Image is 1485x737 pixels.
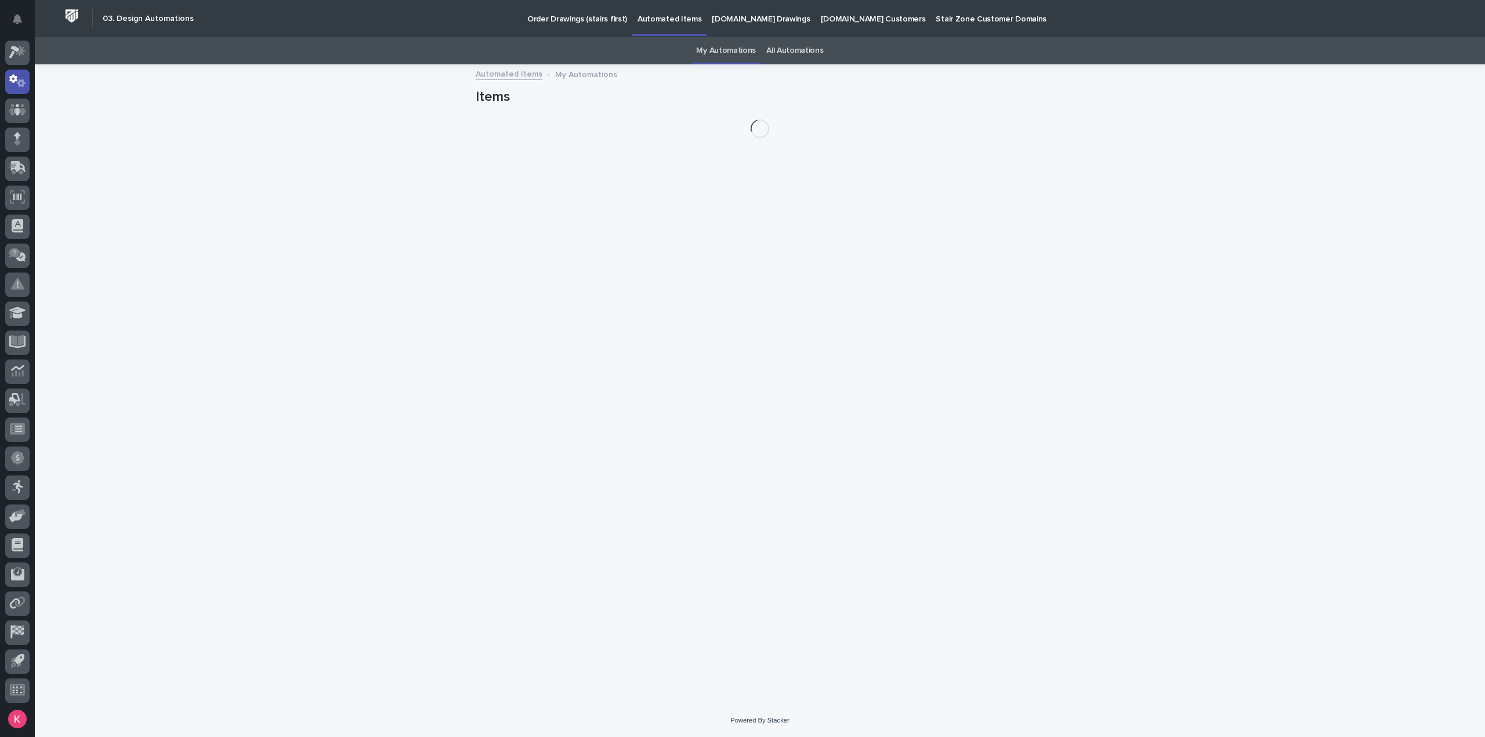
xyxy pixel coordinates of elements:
[61,5,82,27] img: Workspace Logo
[103,14,194,24] h2: 03. Design Automations
[476,89,1044,106] h1: Items
[5,7,30,31] button: Notifications
[15,14,30,32] div: Notifications
[555,67,617,80] p: My Automations
[696,37,756,64] a: My Automations
[730,717,789,724] a: Powered By Stacker
[5,707,30,731] button: users-avatar
[476,67,542,80] a: Automated Items
[766,37,823,64] a: All Automations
